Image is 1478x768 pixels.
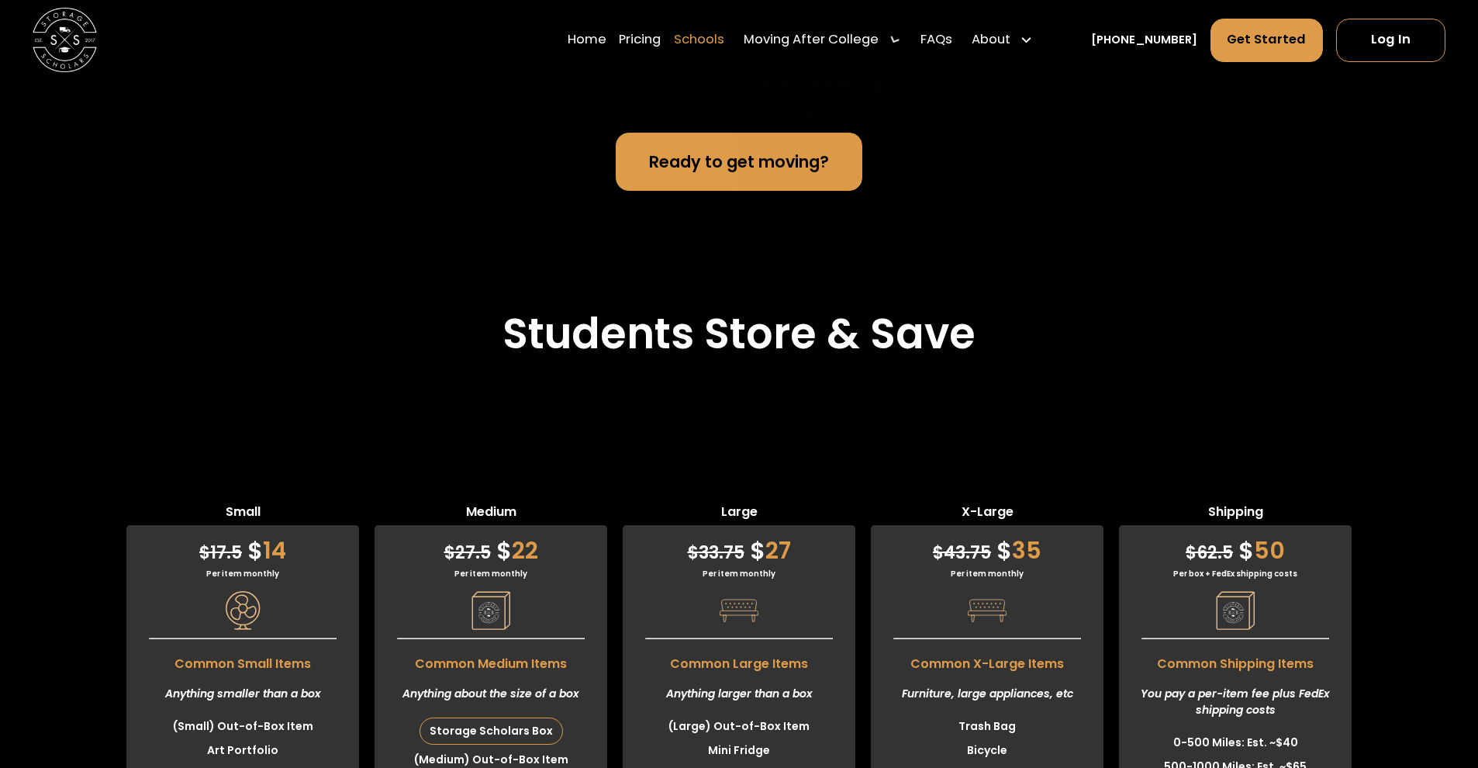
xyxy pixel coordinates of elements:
span: X-Large [871,503,1103,525]
span: $ [1238,534,1254,567]
a: Pricing [619,18,661,63]
li: Bicycle [871,739,1103,763]
div: 22 [375,525,607,568]
li: 0-500 Miles: Est. ~$40 [1119,731,1352,755]
span: Common Shipping Items [1119,647,1352,673]
img: Storage Scholars main logo [33,8,97,72]
h2: Students Store & Save [502,309,976,359]
a: [PHONE_NUMBER] [1091,32,1197,49]
span: 27.5 [444,541,491,565]
span: Large [623,503,855,525]
img: Pricing Category Icon [720,591,758,630]
a: Ready to get moving? [616,133,862,191]
div: Moving After College [737,18,908,63]
div: Per item monthly [126,568,359,579]
div: Moving After College [744,31,879,50]
span: 62.5 [1186,541,1233,565]
img: Pricing Category Icon [968,591,1007,630]
div: Storage Scholars Box [420,718,562,744]
span: Common Small Items [126,647,359,673]
span: $ [750,534,765,567]
span: $ [688,541,699,565]
span: 43.75 [933,541,991,565]
a: FAQs [920,18,952,63]
span: Common X-Large Items [871,647,1103,673]
span: $ [996,534,1012,567]
div: Anything about the size of a box [375,673,607,714]
div: Anything smaller than a box [126,673,359,714]
span: $ [496,534,512,567]
div: Per item monthly [375,568,607,579]
a: Home [568,18,606,63]
li: (Small) Out-of-Box Item [126,714,359,739]
span: 17.5 [199,541,242,565]
a: home [33,8,97,72]
div: Per item monthly [871,568,1103,579]
a: Schools [674,18,724,63]
li: Mini Fridge [623,739,855,763]
span: $ [247,534,263,567]
a: Apartment Moving [744,69,903,102]
li: (Large) Out-of-Box Item [623,714,855,739]
span: Shipping [1119,503,1352,525]
a: Get Started [1210,19,1324,62]
a: Get a Quote [744,166,903,199]
div: Per box + FedEx shipping costs [1119,568,1352,579]
span: $ [444,541,455,565]
div: About [972,31,1010,50]
img: Pricing Category Icon [471,591,510,630]
div: Furniture, large appliances, etc [871,673,1103,714]
div: 14 [126,525,359,568]
div: About [965,18,1040,63]
li: Trash Bag [871,714,1103,739]
nav: Moving After College [737,63,910,205]
div: You pay a per-item fee plus FedEx shipping costs [1119,673,1352,731]
a: Log In [1336,19,1446,62]
span: $ [199,541,210,565]
span: Common Medium Items [375,647,607,673]
div: 50 [1119,525,1352,568]
span: Small [126,503,359,525]
img: Pricing Category Icon [1216,591,1255,630]
span: $ [1186,541,1197,565]
div: 27 [623,525,855,568]
span: Common Large Items [623,647,855,673]
div: Per item monthly [623,568,855,579]
a: Local Moving [744,102,903,134]
span: $ [933,541,944,565]
span: Medium [375,503,607,525]
a: Residential Moving [744,134,903,167]
span: 33.75 [688,541,744,565]
li: Art Portfolio [126,739,359,763]
img: Pricing Category Icon [223,591,262,630]
div: Anything larger than a box [623,673,855,714]
div: 35 [871,525,1103,568]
